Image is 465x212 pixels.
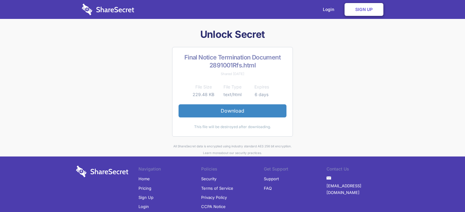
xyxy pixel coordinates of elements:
a: Terms of Service [201,184,233,193]
a: Support [264,174,279,183]
img: logo-wordmark-white-trans-d4663122ce5f474addd5e946df7df03e33cb6a1c49d2221995e7729f52c070b2.svg [82,4,134,15]
a: Sign Up [345,3,383,16]
li: Get Support [264,166,327,174]
img: logo-wordmark-white-trans-d4663122ce5f474addd5e946df7df03e33cb6a1c49d2221995e7729f52c070b2.svg [76,166,128,177]
a: Privacy Policy [201,193,227,202]
div: All ShareSecret data is encrypted using industry standard AES 256 bit encryption. about our secur... [74,143,392,156]
h2: Final Notice Termination Document 2891001Rfs.html [179,53,286,69]
td: 229.48 KB [189,91,218,98]
a: [EMAIL_ADDRESS][DOMAIN_NAME] [327,181,389,197]
h1: Unlock Secret [74,28,392,41]
a: Learn more [203,151,220,155]
div: Shared [DATE] [179,70,286,77]
a: Download [179,104,286,117]
li: Navigation [138,166,201,174]
a: Login [138,202,149,211]
li: Policies [201,166,264,174]
a: CCPA Notice [201,202,226,211]
a: Sign Up [138,193,153,202]
a: Pricing [138,184,151,193]
a: FAQ [264,184,272,193]
li: Contact Us [327,166,389,174]
a: Security [201,174,216,183]
th: File Type [218,83,247,91]
a: Home [138,174,150,183]
div: This file will be destroyed after downloading. [179,124,286,130]
th: Expires [247,83,276,91]
td: 6 days [247,91,276,98]
th: File Size [189,83,218,91]
td: text/html [218,91,247,98]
